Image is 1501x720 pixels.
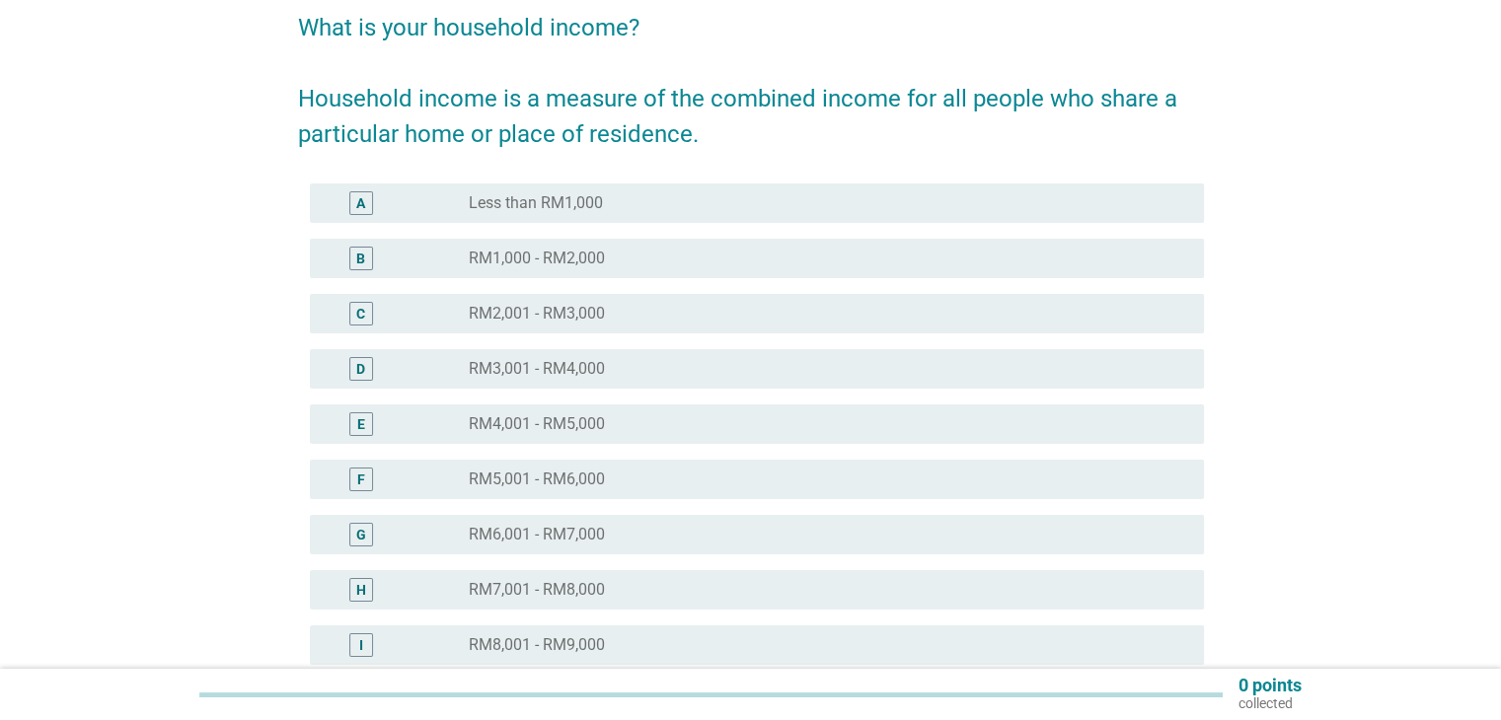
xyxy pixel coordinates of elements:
[1238,677,1302,694] p: 0 points
[357,469,365,490] div: F
[357,414,365,435] div: E
[356,580,366,601] div: H
[469,193,603,213] label: Less than RM1,000
[469,249,605,268] label: RM1,000 - RM2,000
[1238,694,1302,712] p: collected
[469,414,605,434] label: RM4,001 - RM5,000
[356,193,365,214] div: A
[469,304,605,324] label: RM2,001 - RM3,000
[356,359,365,380] div: D
[356,304,365,324] div: C
[359,635,363,656] div: I
[469,359,605,379] label: RM3,001 - RM4,000
[469,525,605,544] label: RM6,001 - RM7,000
[469,469,605,489] label: RM5,001 - RM6,000
[356,249,365,269] div: B
[469,580,605,600] label: RM7,001 - RM8,000
[356,525,366,545] div: G
[469,635,605,655] label: RM8,001 - RM9,000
